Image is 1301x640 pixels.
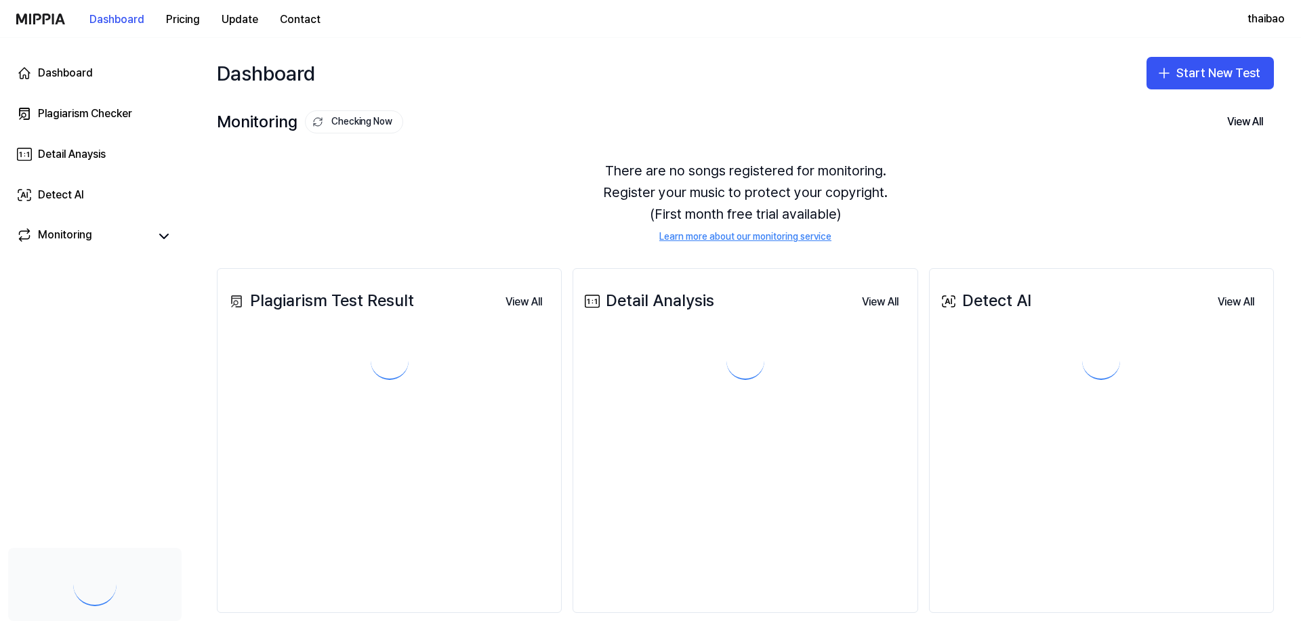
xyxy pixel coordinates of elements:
[16,227,149,246] a: Monitoring
[211,6,269,33] button: Update
[495,289,553,316] button: View All
[38,65,93,81] div: Dashboard
[1216,108,1274,135] button: View All
[217,144,1274,260] div: There are no songs registered for monitoring. Register your music to protect your copyright. (Fir...
[8,98,182,130] a: Plagiarism Checker
[217,109,403,135] div: Monitoring
[1247,11,1285,27] button: thaibao
[38,227,92,246] div: Monitoring
[8,57,182,89] a: Dashboard
[938,288,1031,314] div: Detect AI
[217,51,315,95] div: Dashboard
[269,6,331,33] button: Contact
[38,146,106,163] div: Detail Anaysis
[851,289,909,316] button: View All
[1147,57,1274,89] button: Start New Test
[305,110,403,133] button: Checking Now
[155,6,211,33] button: Pricing
[16,14,65,24] img: logo
[79,6,155,33] button: Dashboard
[851,287,909,316] a: View All
[1207,287,1265,316] a: View All
[38,106,132,122] div: Plagiarism Checker
[8,138,182,171] a: Detail Anaysis
[495,287,553,316] a: View All
[211,1,269,38] a: Update
[8,179,182,211] a: Detect AI
[1207,289,1265,316] button: View All
[659,230,831,244] a: Learn more about our monitoring service
[581,288,714,314] div: Detail Analysis
[38,187,84,203] div: Detect AI
[226,288,414,314] div: Plagiarism Test Result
